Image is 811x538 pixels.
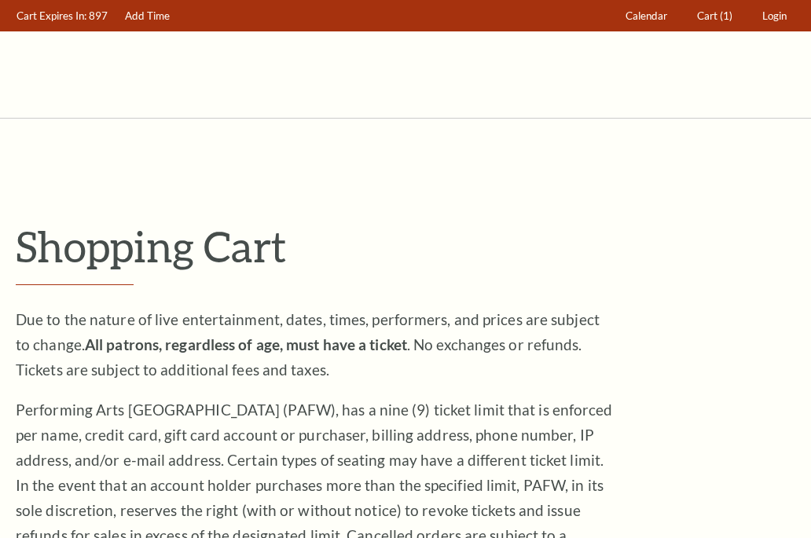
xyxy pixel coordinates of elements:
[755,1,794,31] a: Login
[697,9,717,22] span: Cart
[626,9,667,22] span: Calendar
[618,1,675,31] a: Calendar
[720,9,732,22] span: (1)
[16,310,600,379] span: Due to the nature of live entertainment, dates, times, performers, and prices are subject to chan...
[85,335,407,353] strong: All patrons, regardless of age, must have a ticket
[762,9,787,22] span: Login
[690,1,740,31] a: Cart (1)
[16,221,795,272] p: Shopping Cart
[89,9,108,22] span: 897
[118,1,178,31] a: Add Time
[17,9,86,22] span: Cart Expires In:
